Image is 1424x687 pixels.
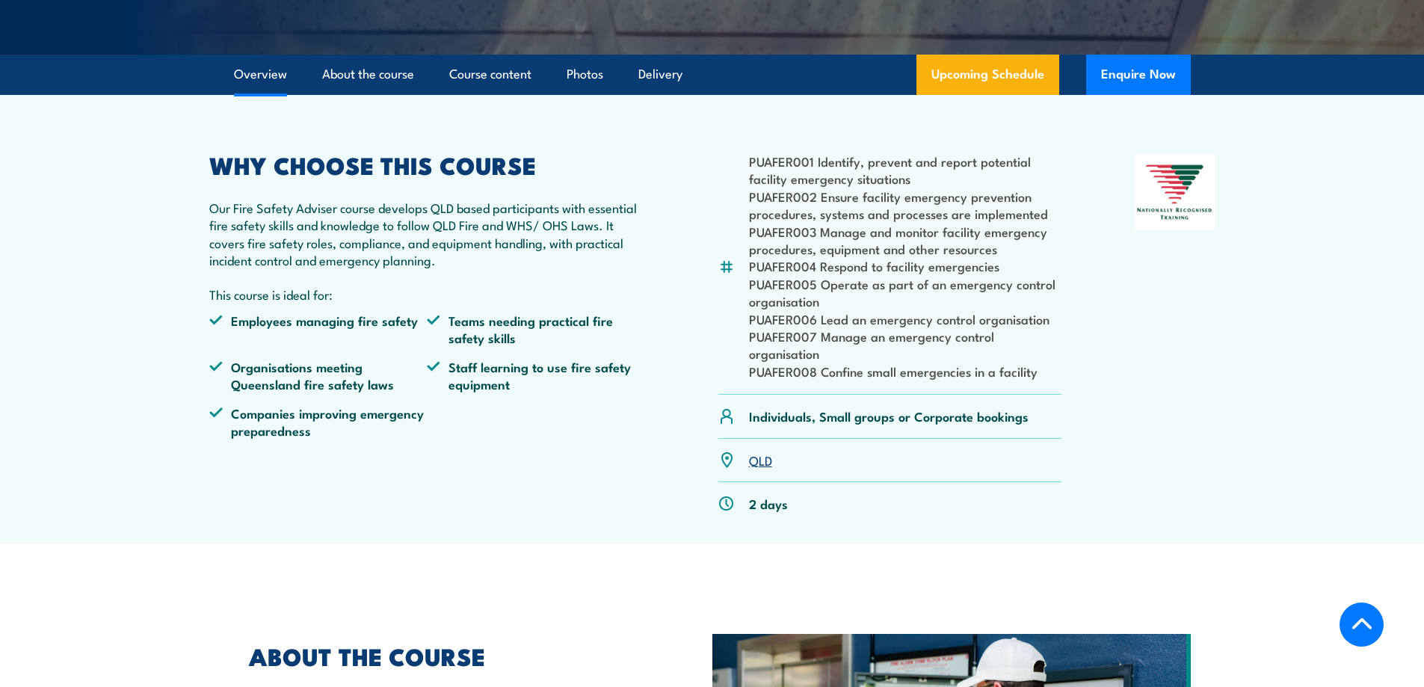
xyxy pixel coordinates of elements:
[209,404,428,440] li: Companies improving emergency preparedness
[1086,55,1191,95] button: Enquire Now
[209,199,646,269] p: Our Fire Safety Adviser course develops QLD based participants with essential fire safety skills ...
[449,55,531,94] a: Course content
[567,55,603,94] a: Photos
[749,223,1062,258] li: PUAFER003 Manage and monitor facility emergency procedures, equipment and other resources
[749,153,1062,188] li: PUAFER001 Identify, prevent and report potential facility emergency situations
[209,312,428,347] li: Employees managing fire safety
[749,310,1062,327] li: PUAFER006 Lead an emergency control organisation
[209,286,646,303] p: This course is ideal for:
[749,275,1062,310] li: PUAFER005 Operate as part of an emergency control organisation
[916,55,1059,95] a: Upcoming Schedule
[749,451,772,469] a: QLD
[322,55,414,94] a: About the course
[749,407,1029,425] p: Individuals, Small groups or Corporate bookings
[749,363,1062,380] li: PUAFER008 Confine small emergencies in a facility
[1135,154,1215,230] img: Nationally Recognised Training logo.
[427,312,645,347] li: Teams needing practical fire safety skills
[209,358,428,393] li: Organisations meeting Queensland fire safety laws
[209,154,646,175] h2: WHY CHOOSE THIS COURSE
[249,645,644,666] h2: ABOUT THE COURSE
[427,358,645,393] li: Staff learning to use fire safety equipment
[749,327,1062,363] li: PUAFER007 Manage an emergency control organisation
[749,188,1062,223] li: PUAFER002 Ensure facility emergency prevention procedures, systems and processes are implemented
[234,55,287,94] a: Overview
[749,495,788,512] p: 2 days
[749,257,1062,274] li: PUAFER004 Respond to facility emergencies
[638,55,682,94] a: Delivery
